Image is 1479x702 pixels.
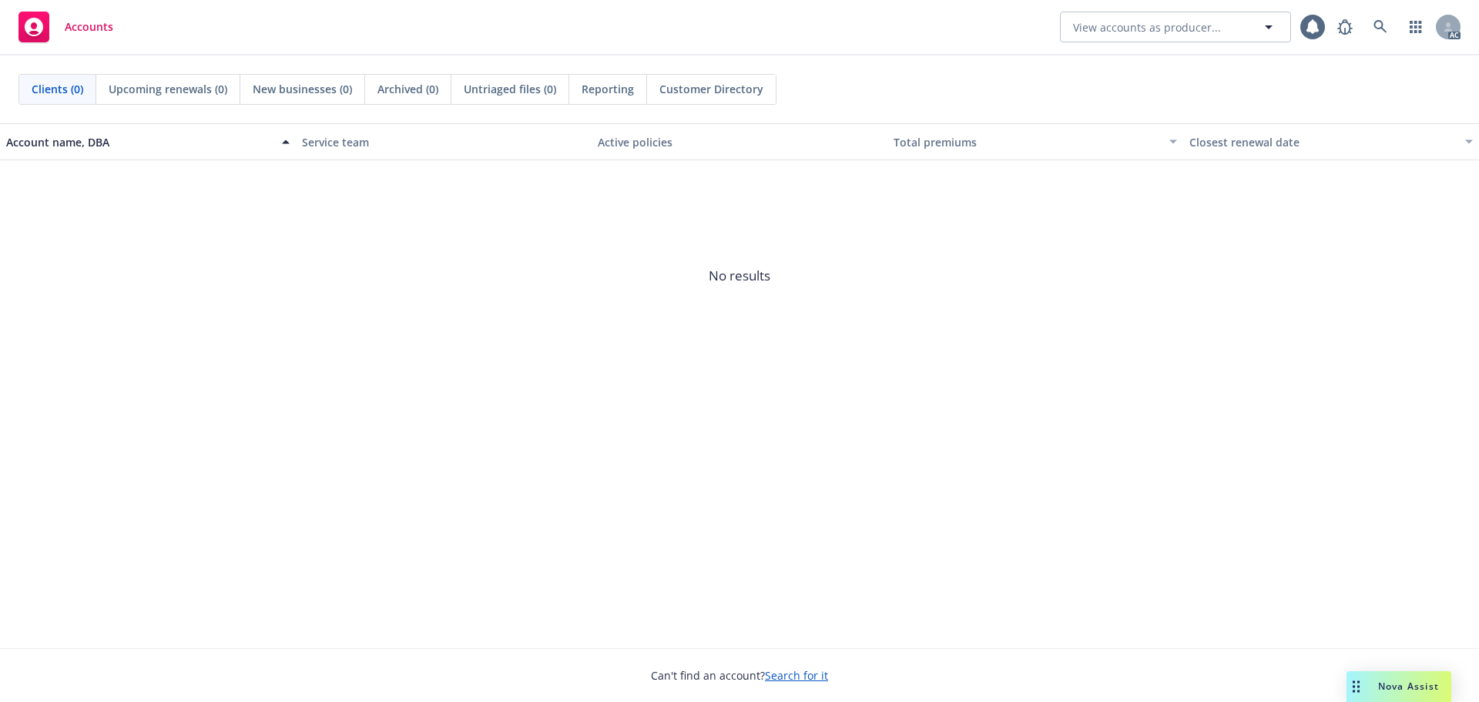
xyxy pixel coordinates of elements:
a: Accounts [12,5,119,49]
a: Switch app [1400,12,1431,42]
button: View accounts as producer... [1060,12,1291,42]
span: Accounts [65,21,113,33]
span: Clients (0) [32,81,83,97]
a: Report a Bug [1330,12,1360,42]
button: Closest renewal date [1183,123,1479,160]
div: Active policies [598,134,881,150]
span: Can't find an account? [651,667,828,684]
button: Total premiums [887,123,1183,160]
span: Customer Directory [659,81,763,97]
button: Nova Assist [1347,671,1451,702]
div: Total premiums [894,134,1160,150]
div: Drag to move [1347,671,1366,702]
div: Closest renewal date [1189,134,1456,150]
span: Reporting [582,81,634,97]
span: Untriaged files (0) [464,81,556,97]
span: New businesses (0) [253,81,352,97]
span: Upcoming renewals (0) [109,81,227,97]
span: View accounts as producer... [1073,19,1221,35]
button: Active policies [592,123,887,160]
div: Account name, DBA [6,134,273,150]
a: Search [1365,12,1396,42]
span: Archived (0) [377,81,438,97]
button: Service team [296,123,592,160]
div: Service team [302,134,585,150]
a: Search for it [765,668,828,683]
span: Nova Assist [1378,680,1439,693]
